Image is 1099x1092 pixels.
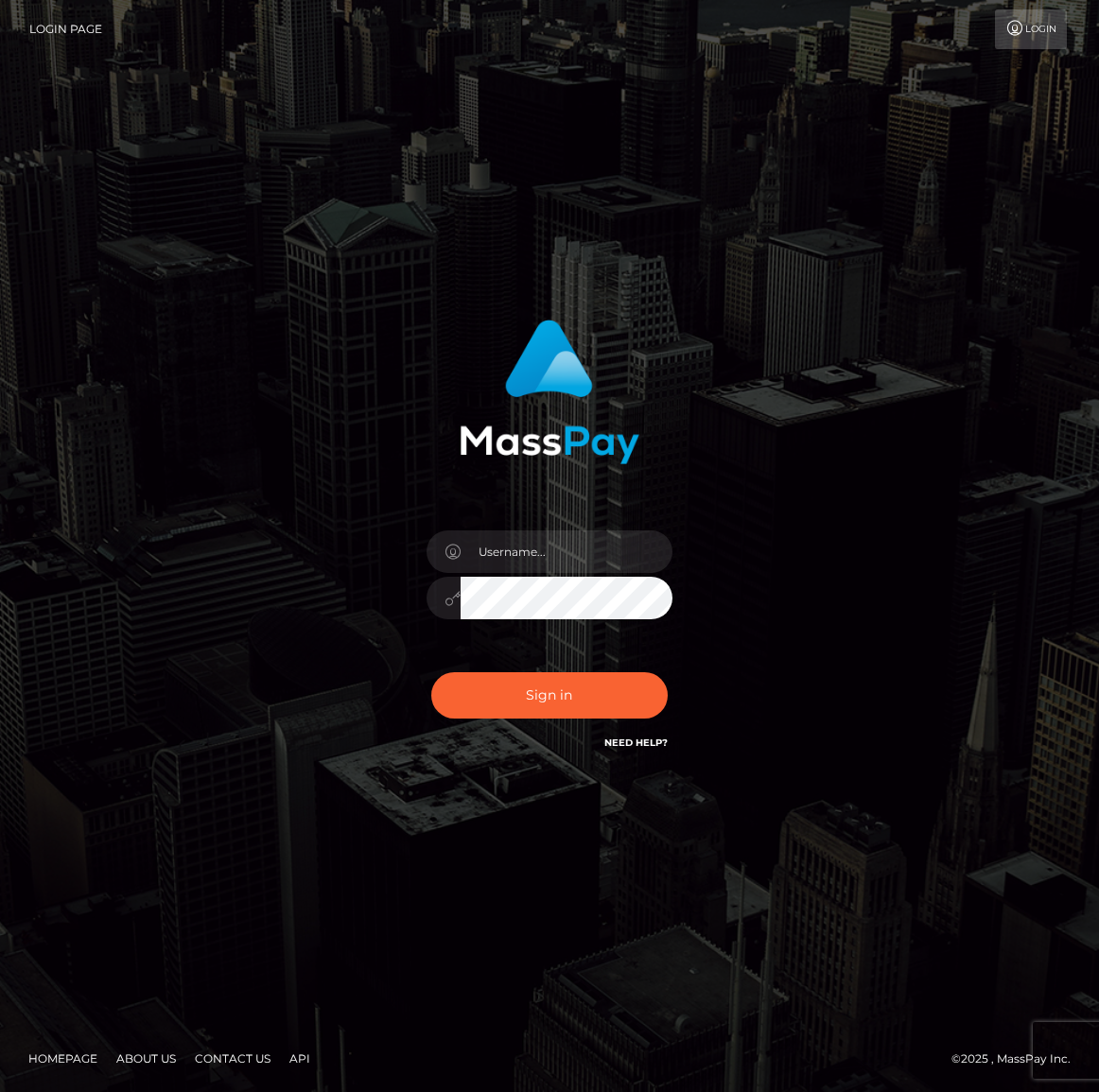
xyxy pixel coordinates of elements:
a: API [282,1044,318,1073]
a: Contact Us [187,1044,278,1073]
a: Need Help? [604,737,668,749]
div: © 2025 , MassPay Inc. [951,1049,1085,1069]
a: Login [995,9,1067,49]
a: About Us [109,1044,183,1073]
input: Username... [461,530,672,573]
img: MassPay Login [460,320,639,464]
a: Login Page [29,9,102,49]
a: Homepage [21,1044,105,1073]
button: Sign in [431,672,668,719]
